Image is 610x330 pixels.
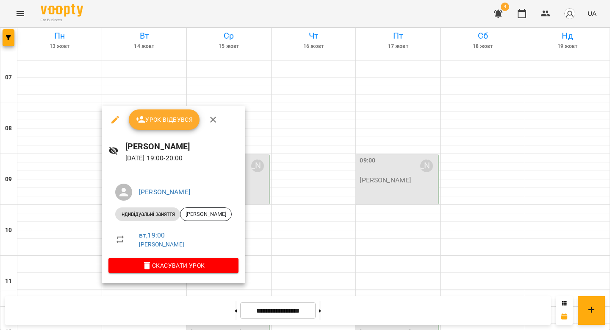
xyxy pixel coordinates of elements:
a: [PERSON_NAME] [139,241,184,248]
div: [PERSON_NAME] [180,207,232,221]
span: Скасувати Урок [115,260,232,271]
p: [DATE] 19:00 - 20:00 [125,153,238,163]
button: Урок відбувся [129,109,200,130]
h6: [PERSON_NAME] [125,140,238,153]
a: вт , 19:00 [139,231,165,239]
button: Скасувати Урок [108,258,238,273]
a: [PERSON_NAME] [139,188,190,196]
span: [PERSON_NAME] [180,210,231,218]
span: Урок відбувся [136,115,193,125]
span: індивідуальні заняття [115,210,180,218]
